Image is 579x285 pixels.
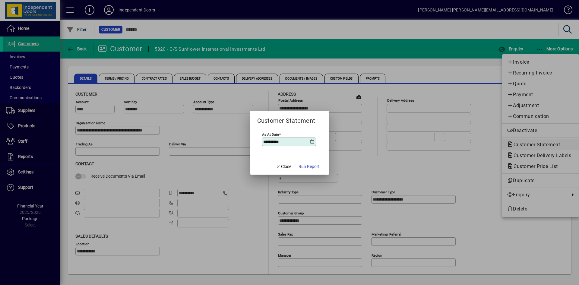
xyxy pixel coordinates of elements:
[250,111,323,125] h2: Customer Statement
[273,161,294,172] button: Close
[262,132,279,136] mat-label: As at Date
[296,161,322,172] button: Run Report
[276,163,291,170] span: Close
[299,163,320,170] span: Run Report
